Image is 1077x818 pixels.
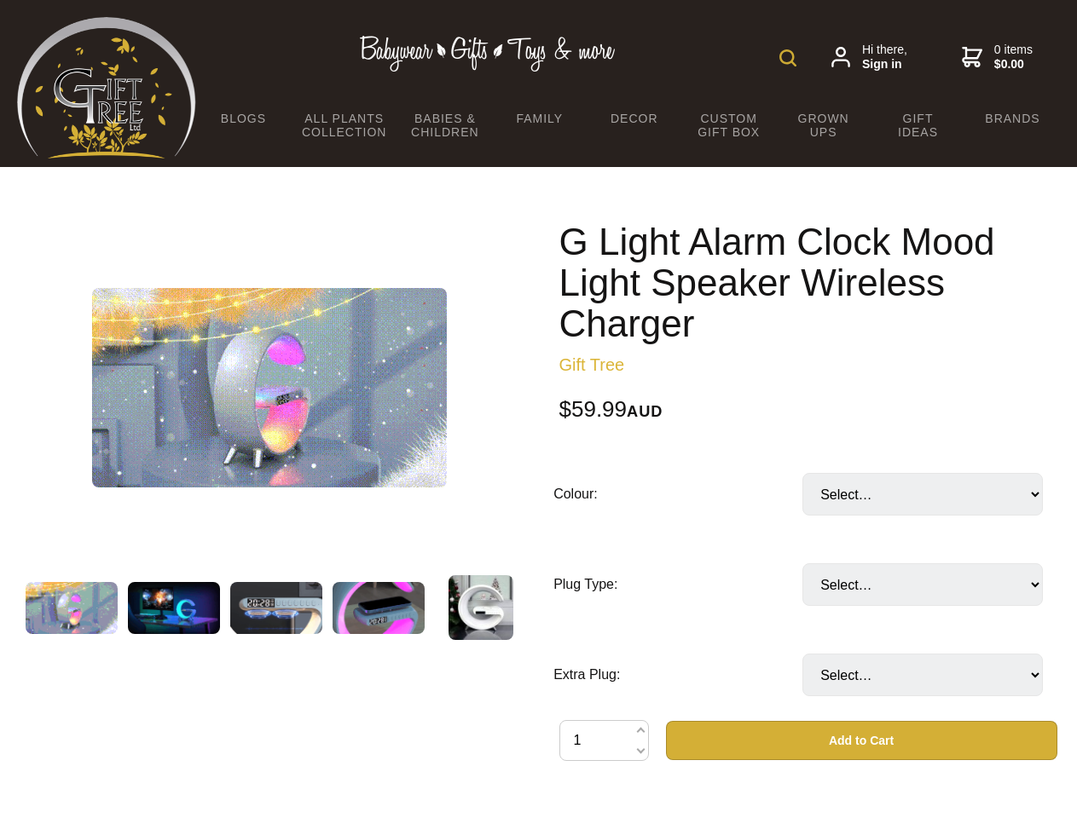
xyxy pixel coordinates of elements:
td: Plug Type: [553,539,802,630]
img: G Light Alarm Clock Mood Light Speaker Wireless Charger [333,582,425,634]
a: Babies & Children [397,101,492,150]
img: G Light Alarm Clock Mood Light Speaker Wireless Charger [449,575,513,640]
span: AUD [627,403,663,420]
div: $59.99 [559,399,1057,422]
a: Brands [965,101,1060,136]
td: Colour: [553,449,802,539]
a: 0 items$0.00 [962,43,1033,72]
strong: $0.00 [994,57,1033,72]
img: G Light Alarm Clock Mood Light Speaker Wireless Charger [92,288,447,487]
a: Grown Ups [776,101,871,150]
a: Decor [587,101,681,136]
a: Family [492,101,587,136]
img: Babyware - Gifts - Toys and more... [17,17,196,158]
img: Babywear - Gifts - Toys & more [360,36,616,72]
span: 0 items [994,43,1033,72]
a: Gift Ideas [871,101,965,150]
img: G Light Alarm Clock Mood Light Speaker Wireless Charger [230,582,322,634]
button: Add to Cart [666,721,1057,760]
strong: Sign in [862,57,907,72]
span: Hi there, [862,43,907,72]
img: product search [779,49,796,66]
a: BLOGS [196,101,291,136]
td: Extra Plug: [553,630,802,720]
a: Gift Tree [559,355,625,374]
a: All Plants Collection [291,101,397,150]
h1: G Light Alarm Clock Mood Light Speaker Wireless Charger [559,222,1057,344]
img: G Light Alarm Clock Mood Light Speaker Wireless Charger [128,582,220,634]
a: Hi there,Sign in [831,43,907,72]
a: Custom Gift Box [681,101,776,150]
img: G Light Alarm Clock Mood Light Speaker Wireless Charger [26,582,118,634]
